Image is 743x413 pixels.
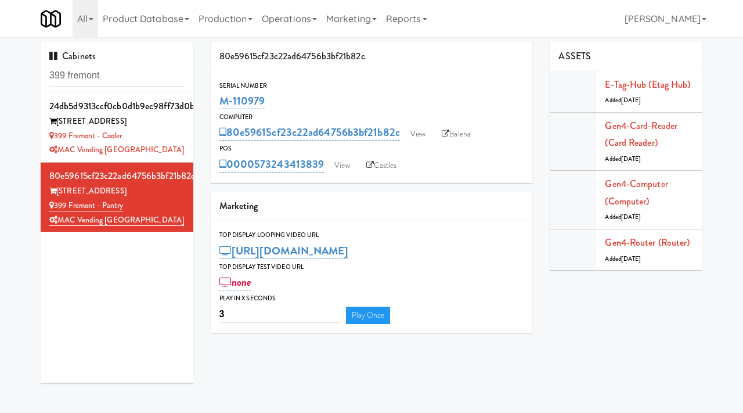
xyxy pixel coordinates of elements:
div: 80e59615cf23c22ad64756b3bf21b82c [49,167,185,185]
a: Castles [360,157,403,174]
a: M-110979 [219,93,265,109]
span: [DATE] [621,96,641,105]
span: Added [605,213,641,221]
span: Added [605,254,641,263]
span: [DATE] [621,155,641,163]
span: [DATE] [621,213,641,221]
li: 80e59615cf23c22ad64756b3bf21b82c[STREET_ADDRESS] 399 Fremont - PantryMAC Vending [GEOGRAPHIC_DATA] [41,163,193,232]
a: MAC Vending [GEOGRAPHIC_DATA] [49,214,184,226]
a: Gen4-card-reader (Card Reader) [605,119,677,150]
a: View [405,125,431,143]
a: Play Once [346,307,391,324]
a: E-tag-hub (Etag Hub) [605,78,690,91]
div: Top Display Looping Video Url [219,229,524,241]
img: Micromart [41,9,61,29]
a: 399 Fremont - Pantry [49,200,123,211]
div: [STREET_ADDRESS] [49,114,185,129]
div: 80e59615cf23c22ad64756b3bf21b82c [211,42,533,71]
a: 0000573243413839 [219,156,324,173]
li: 24db5d9313ccf0cb0d1b9ec98ff73d0b[STREET_ADDRESS] 399 Fremont - CoolerMAC Vending [GEOGRAPHIC_DATA] [41,93,193,163]
div: POS [219,143,524,155]
div: Computer [219,112,524,123]
a: Gen4-router (Router) [605,236,690,249]
span: Added [605,96,641,105]
div: Serial Number [219,80,524,92]
span: [DATE] [621,254,641,263]
div: Play in X seconds [219,293,524,304]
div: Top Display Test Video Url [219,261,524,273]
a: none [219,274,251,290]
div: 24db5d9313ccf0cb0d1b9ec98ff73d0b [49,98,185,115]
span: Added [605,155,641,163]
input: Search cabinets [49,65,185,87]
a: 80e59615cf23c22ad64756b3bf21b82c [219,124,400,141]
a: Balena [436,125,477,143]
a: MAC Vending [GEOGRAPHIC_DATA] [49,144,184,155]
a: [URL][DOMAIN_NAME] [219,243,349,259]
span: Marketing [219,199,258,213]
span: Cabinets [49,49,96,63]
a: View [329,157,355,174]
div: [STREET_ADDRESS] [49,184,185,199]
a: Gen4-computer (Computer) [605,177,668,208]
a: 399 Fremont - Cooler [49,130,122,141]
span: ASSETS [558,49,591,63]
